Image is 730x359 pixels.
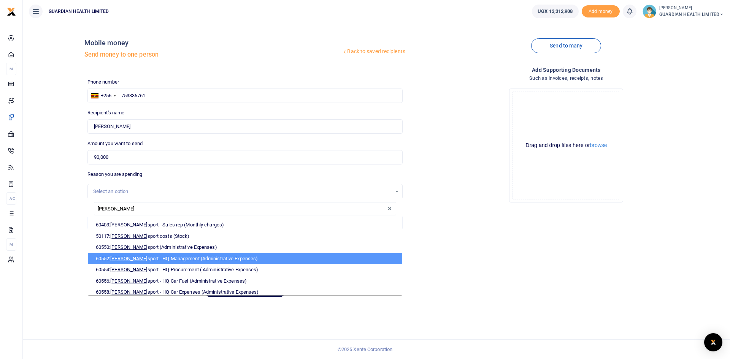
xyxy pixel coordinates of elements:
input: UGX [87,150,403,164]
span: [PERSON_NAME] [110,222,147,228]
li: 50117: sport costs (Stock) [88,231,402,242]
a: Back to saved recipients [341,45,406,59]
div: Select an option [93,188,392,195]
li: 60403: sport - Sales rep (Monthly charges) [88,219,402,231]
span: Add money [582,5,620,18]
small: [PERSON_NAME] [659,5,724,11]
span: [PERSON_NAME] [110,244,147,250]
h5: Send money to one person [84,51,342,59]
h4: Add supporting Documents [409,66,724,74]
span: UGX 13,312,908 [538,8,573,15]
a: Add money [582,8,620,14]
label: Phone number [87,78,119,86]
div: +256 [101,92,111,100]
label: Memo for this transaction (Your recipient will see this) [87,205,206,213]
input: Enter phone number [87,89,403,103]
li: Toup your wallet [582,5,620,18]
img: profile-user [643,5,656,18]
span: [PERSON_NAME] [110,233,147,239]
li: 60558: sport - HQ Car Expenses (Administrative Expenses) [88,286,402,298]
div: Uganda: +256 [88,89,118,103]
li: M [6,238,16,251]
input: Enter extra information [87,215,403,230]
a: Send to many [531,38,601,53]
li: Wallet ballance [529,5,581,18]
span: [PERSON_NAME] [110,278,147,284]
a: profile-user [PERSON_NAME] GUARDIAN HEALTH LIMITED [643,5,724,18]
label: Reason you are spending [87,171,142,178]
li: 60554: sport - HQ Procurement ( Administrative Expenses) [88,264,402,275]
span: [PERSON_NAME] [110,256,147,261]
h4: Such as invoices, receipts, notes [409,74,724,82]
li: 60556: sport - HQ Car Fuel (Administrative Expenses) [88,275,402,287]
label: Recipient's name [87,109,125,117]
div: Drag and drop files here or [513,142,620,149]
span: [PERSON_NAME] [110,289,147,295]
h4: Mobile money [84,39,342,47]
label: Amount you want to send [87,140,143,147]
li: 60550: sport (Administrative Expenses) [88,242,402,253]
span: GUARDIAN HEALTH LIMITED [46,8,112,15]
li: M [6,63,16,75]
div: Open Intercom Messenger [704,333,722,351]
li: Ac [6,192,16,205]
a: UGX 13,312,908 [532,5,578,18]
span: GUARDIAN HEALTH LIMITED [659,11,724,18]
span: [PERSON_NAME] [110,267,147,272]
button: browse [590,142,607,148]
li: 60552: sport - HQ Management (Administrative Expenses) [88,253,402,264]
div: File Uploader [509,89,623,202]
img: logo-small [7,7,16,16]
a: logo-small logo-large logo-large [7,8,16,14]
input: Loading name... [87,119,403,134]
